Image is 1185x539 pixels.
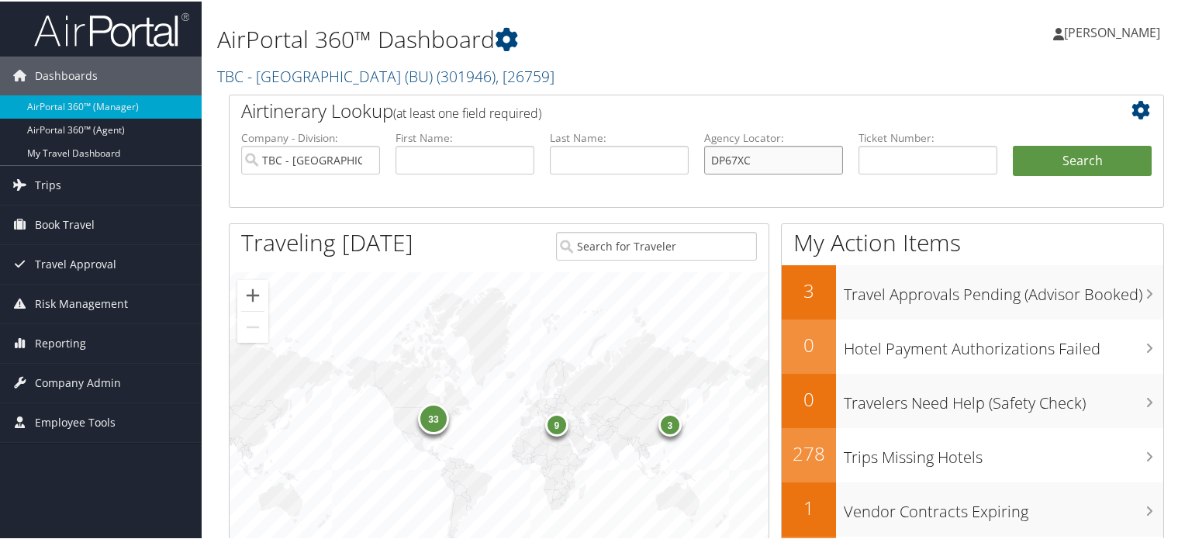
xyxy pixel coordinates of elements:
button: Zoom out [237,310,268,341]
h3: Travel Approvals Pending (Advisor Booked) [844,275,1163,304]
span: Company Admin [35,362,121,401]
a: [PERSON_NAME] [1053,8,1176,54]
h1: AirPortal 360™ Dashboard [217,22,856,54]
a: 0Hotel Payment Authorizations Failed [782,318,1163,372]
span: Reporting [35,323,86,361]
h1: My Action Items [782,225,1163,257]
h2: 3 [782,276,836,302]
label: Ticket Number: [859,129,997,144]
a: 278Trips Missing Hotels [782,427,1163,481]
label: Last Name: [550,129,689,144]
h3: Vendor Contracts Expiring [844,492,1163,521]
span: Risk Management [35,283,128,322]
button: Zoom in [237,278,268,309]
h1: Traveling [DATE] [241,225,413,257]
span: [PERSON_NAME] [1064,22,1160,40]
span: Dashboards [35,55,98,94]
a: TBC - [GEOGRAPHIC_DATA] (BU) [217,64,554,85]
h2: 278 [782,439,836,465]
h3: Travelers Need Help (Safety Check) [844,383,1163,413]
a: 0Travelers Need Help (Safety Check) [782,372,1163,427]
span: Trips [35,164,61,203]
a: 3Travel Approvals Pending (Advisor Booked) [782,264,1163,318]
h2: 0 [782,385,836,411]
h3: Trips Missing Hotels [844,437,1163,467]
h2: 1 [782,493,836,520]
span: ( 301946 ) [437,64,496,85]
img: airportal-logo.png [34,10,189,47]
label: Agency Locator: [704,129,843,144]
div: 9 [544,411,568,434]
label: First Name: [396,129,534,144]
a: 1Vendor Contracts Expiring [782,481,1163,535]
h3: Hotel Payment Authorizations Failed [844,329,1163,358]
h2: Airtinerary Lookup [241,96,1074,123]
div: 3 [658,412,681,435]
h2: 0 [782,330,836,357]
span: (at least one field required) [393,103,541,120]
button: Search [1013,144,1152,175]
span: Book Travel [35,204,95,243]
span: Employee Tools [35,402,116,441]
input: Search for Traveler [556,230,758,259]
label: Company - Division: [241,129,380,144]
span: Travel Approval [35,244,116,282]
span: , [ 26759 ] [496,64,554,85]
div: 33 [418,402,449,433]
